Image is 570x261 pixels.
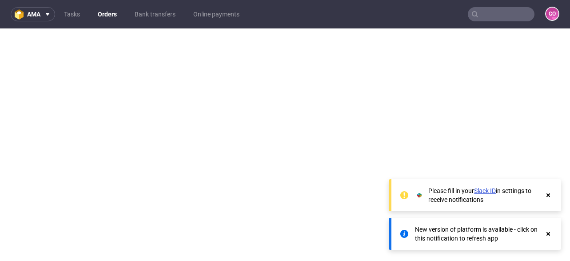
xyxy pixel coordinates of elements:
[188,7,245,21] a: Online payments
[415,225,544,243] div: New version of platform is available - click on this notification to refresh app
[428,186,540,204] div: Please fill in your in settings to receive notifications
[11,7,55,21] button: ama
[474,187,496,194] a: Slack ID
[15,9,27,20] img: logo
[546,8,558,20] figcaption: GO
[27,11,40,17] span: ama
[129,7,181,21] a: Bank transfers
[92,7,122,21] a: Orders
[415,191,424,200] img: Slack
[59,7,85,21] a: Tasks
